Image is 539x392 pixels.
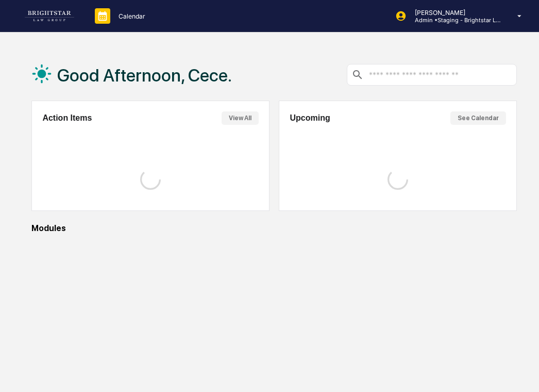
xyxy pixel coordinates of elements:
[110,12,150,20] p: Calendar
[407,17,502,24] p: Admin • Staging - Brightstar Law Group
[222,111,259,125] button: View All
[57,65,232,86] h1: Good Afternoon, Cece.
[25,11,74,21] img: logo
[290,113,330,123] h2: Upcoming
[450,111,506,125] button: See Calendar
[42,113,92,123] h2: Action Items
[31,223,516,233] div: Modules
[407,9,502,17] p: [PERSON_NAME]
